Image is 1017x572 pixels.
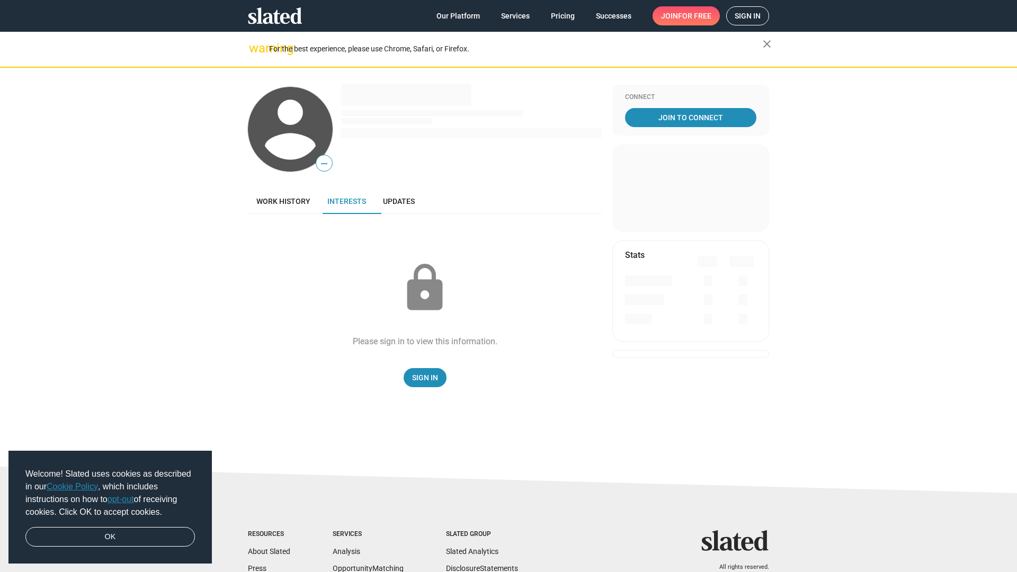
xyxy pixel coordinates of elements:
span: Our Platform [436,6,480,25]
span: Interests [327,197,366,205]
span: for free [678,6,711,25]
div: Resources [248,530,290,539]
a: Pricing [542,6,583,25]
a: Successes [587,6,640,25]
span: Services [501,6,530,25]
a: Services [493,6,538,25]
mat-icon: warning [249,42,262,55]
a: Work history [248,189,319,214]
span: Sign in [735,7,761,25]
a: Analysis [333,547,360,556]
a: Updates [374,189,423,214]
div: Please sign in to view this information. [353,336,497,347]
a: Joinfor free [653,6,720,25]
a: Slated Analytics [446,547,498,556]
a: Join To Connect [625,108,756,127]
div: Connect [625,93,756,102]
span: — [316,157,332,171]
mat-card-title: Stats [625,249,645,261]
div: cookieconsent [8,451,212,564]
span: Join To Connect [627,108,754,127]
span: Join [661,6,711,25]
span: Successes [596,6,631,25]
a: Sign in [726,6,769,25]
span: Welcome! Slated uses cookies as described in our , which includes instructions on how to of recei... [25,468,195,519]
span: Pricing [551,6,575,25]
a: opt-out [108,495,134,504]
a: Interests [319,189,374,214]
a: Our Platform [428,6,488,25]
mat-icon: lock [398,262,451,315]
span: Work history [256,197,310,205]
a: Cookie Policy [47,482,98,491]
div: Slated Group [446,530,518,539]
span: Updates [383,197,415,205]
a: About Slated [248,547,290,556]
div: Services [333,530,404,539]
mat-icon: close [761,38,773,50]
a: dismiss cookie message [25,527,195,547]
span: Sign In [412,368,438,387]
a: Sign In [404,368,447,387]
div: For the best experience, please use Chrome, Safari, or Firefox. [269,42,763,56]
